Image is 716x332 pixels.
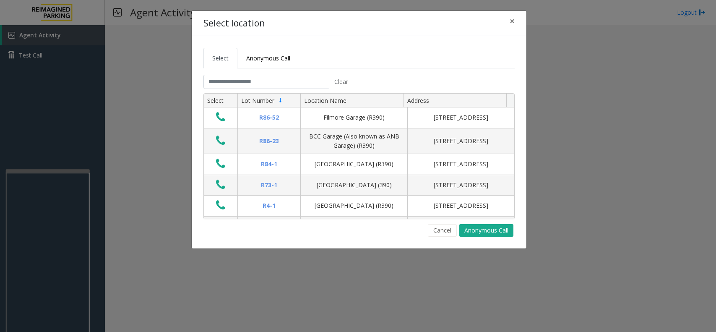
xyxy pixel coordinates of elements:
div: R84-1 [243,159,295,169]
button: Clear [329,75,353,89]
button: Close [504,11,521,31]
span: Lot Number [241,97,274,105]
div: [STREET_ADDRESS] [413,159,509,169]
div: [STREET_ADDRESS] [413,136,509,146]
span: Address [407,97,429,105]
span: Location Name [304,97,346,105]
span: Anonymous Call [246,54,290,62]
span: Sortable [277,97,284,104]
th: Select [204,94,237,108]
button: Anonymous Call [459,224,513,237]
span: × [510,15,515,27]
div: [STREET_ADDRESS] [413,201,509,210]
div: R4-1 [243,201,295,210]
div: R86-23 [243,136,295,146]
div: R73-1 [243,180,295,190]
div: [GEOGRAPHIC_DATA] (R390) [306,201,402,210]
div: [STREET_ADDRESS] [413,113,509,122]
div: Data table [204,94,514,219]
div: [STREET_ADDRESS] [413,180,509,190]
div: [GEOGRAPHIC_DATA] (R390) [306,159,402,169]
div: BCC Garage (Also known as ANB Garage) (R390) [306,132,402,151]
div: [GEOGRAPHIC_DATA] (390) [306,180,402,190]
button: Cancel [428,224,457,237]
div: R86-52 [243,113,295,122]
h4: Select location [203,17,265,30]
span: Select [212,54,229,62]
div: Filmore Garage (R390) [306,113,402,122]
ul: Tabs [203,48,515,68]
